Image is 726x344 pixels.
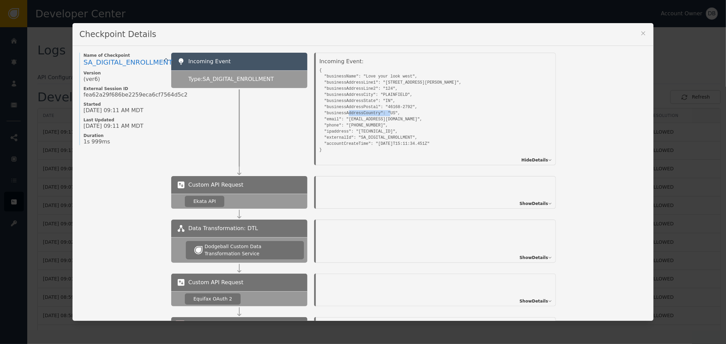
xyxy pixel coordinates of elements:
[205,243,295,257] div: Dodgeball Custom Data Transformation Service
[188,181,243,189] span: Custom API Request
[83,91,188,98] span: fea62a29f686be2259eca6cf7564d5c2
[83,117,164,123] span: Last Updated
[83,70,164,76] span: Version
[519,298,548,304] span: Show Details
[188,58,231,65] span: Incoming Event
[83,102,164,107] span: Started
[319,66,537,153] pre: { "businessName": "Love your look west", "businessAddressLine1": "[STREET_ADDRESS][PERSON_NAME]",...
[83,133,164,138] span: Duration
[519,201,548,207] span: Show Details
[83,138,110,145] span: 1s 999ms
[83,86,164,91] span: External Session ID
[193,198,216,205] div: Ekata API
[72,23,653,46] div: Checkpoint Details
[188,278,243,287] span: Custom API Request
[83,107,143,114] span: [DATE] 09:11 AM MDT
[521,157,548,163] span: Hide Details
[188,75,274,83] span: Type: SA_DIGITAL_ENROLLMENT
[83,53,164,58] span: Name of Checkpoint
[319,57,537,66] div: Incoming Event:
[519,255,548,261] span: Show Details
[83,76,100,83] span: (ver 6 )
[83,58,173,66] span: SA_DIGITAL_ENROLLMENT
[83,58,164,67] a: SA_DIGITAL_ENROLLMENT
[193,295,232,303] div: Equifax OAuth 2
[83,123,143,130] span: [DATE] 09:11 AM MDT
[188,224,258,233] span: Data Transformation: DTL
